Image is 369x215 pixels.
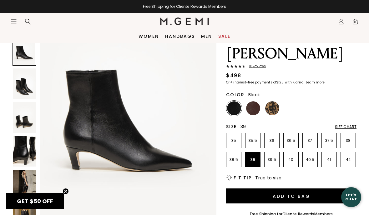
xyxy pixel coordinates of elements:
[17,197,53,205] span: GET $50 OFF
[341,157,356,162] p: 42
[226,188,356,203] button: Add to Bag
[226,138,241,143] p: 35
[306,80,325,85] klarna-placement-style-cta: Learn more
[226,92,245,97] h2: Color
[165,34,195,39] a: Handbags
[13,136,36,167] img: The Delfina
[303,157,317,162] p: 40.5
[13,68,36,99] img: The Delfina
[265,157,279,162] p: 39.5
[201,34,212,39] a: Men
[226,64,356,69] a: 16Reviews
[276,80,284,85] klarna-placement-style-amount: $125
[265,101,279,115] img: Leopard
[226,27,356,62] h1: The [PERSON_NAME]
[322,138,336,143] p: 37.5
[265,138,279,143] p: 36
[63,188,69,194] button: Close teaser
[240,123,246,130] span: 39
[246,101,260,115] img: Chocolate
[13,170,36,200] img: The Delfina
[11,18,17,24] button: Open site menu
[285,80,305,85] klarna-placement-style-body: with Klarna
[139,34,159,39] a: Women
[335,124,356,129] div: Size Chart
[245,138,260,143] p: 35.5
[255,175,281,181] span: True to size
[341,138,356,143] p: 38
[218,34,230,39] a: Sale
[226,72,241,79] div: $498
[284,157,298,162] p: 40
[13,102,36,133] img: The Delfina
[6,193,64,209] div: GET $50 OFFClose teaser
[245,64,266,68] span: 16 Review s
[303,138,317,143] p: 37
[322,157,336,162] p: 41
[341,193,361,201] div: Let's Chat
[305,81,325,84] a: Learn more
[284,138,298,143] p: 36.5
[352,20,358,26] span: 0
[248,92,260,98] span: Black
[226,124,237,129] h2: Size
[160,17,209,25] img: M.Gemi
[226,157,241,162] p: 38.5
[245,157,260,162] p: 39
[234,175,251,180] h2: Fit Tip
[227,101,241,115] img: Black
[226,80,276,85] klarna-placement-style-body: Or 4 interest-free payments of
